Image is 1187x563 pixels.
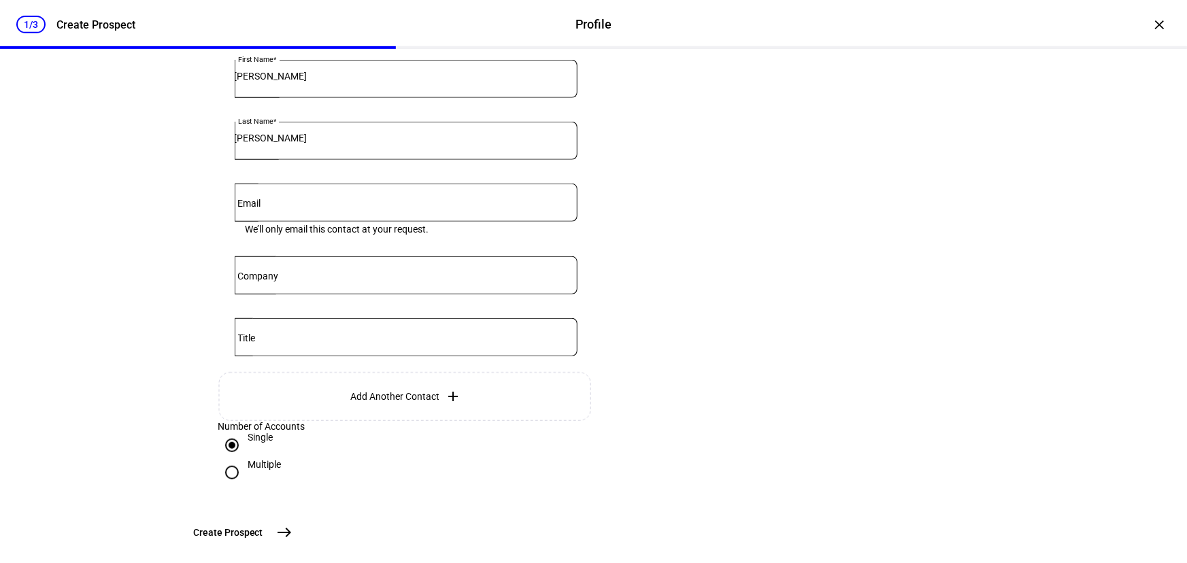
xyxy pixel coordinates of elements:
[238,271,279,281] mat-label: Company
[238,117,273,125] mat-label: Last Name
[248,432,273,443] div: Single
[1149,14,1171,35] div: ×
[350,391,439,402] span: Add Another Contact
[248,459,282,470] div: Multiple
[445,388,461,405] mat-icon: add
[246,222,429,235] mat-hint: We’ll only email this contact at your request.
[194,526,263,539] span: Create Prospect
[186,519,299,546] button: Create Prospect
[575,16,612,33] div: Profile
[238,55,273,63] mat-label: First Name
[276,524,292,541] mat-icon: east
[218,421,594,432] div: Number of Accounts
[238,332,256,343] mat-label: Title
[56,18,135,31] div: Create Prospect
[238,198,261,209] mat-label: Email
[16,16,46,33] div: 1/3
